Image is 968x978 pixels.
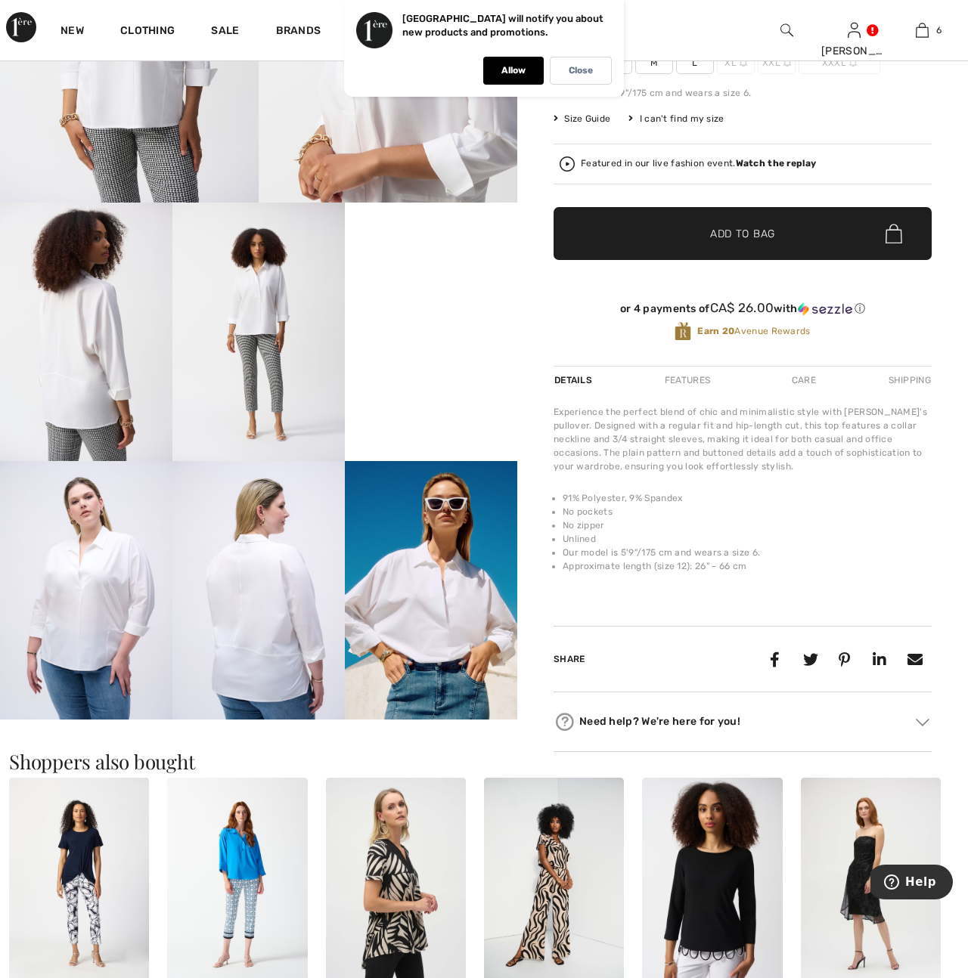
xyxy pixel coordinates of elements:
[554,301,932,321] div: or 4 payments ofCA$ 26.00withSezzle Click to learn more about Sezzle
[736,158,817,169] strong: Watch the replay
[821,43,888,59] div: [PERSON_NAME]
[563,518,932,532] li: No zipper
[635,51,673,74] span: M
[697,324,810,338] span: Avenue Rewards
[799,51,880,74] span: XXXL
[676,51,714,74] span: L
[740,59,747,67] img: ring-m.svg
[563,559,932,573] li: Approximate length (size 12): 26" - 66 cm
[889,21,955,39] a: 6
[211,24,239,40] a: Sale
[849,59,857,67] img: ring-m.svg
[848,23,861,37] a: Sign In
[581,159,816,169] div: Featured in our live fashion event.
[554,86,932,100] div: Our model is 5'9"/175 cm and wears a size 6.
[563,546,932,559] li: Our model is 5'9"/175 cm and wears a size 6.
[554,710,932,733] div: Need help? We're here for you!
[848,21,861,39] img: My Info
[345,461,517,720] img: Casual Buttoned Pullover Style 251948. 7
[554,301,932,316] div: or 4 payments of with
[710,300,774,315] span: CA$ 26.00
[870,865,953,902] iframe: Opens a widget where you can find more information
[554,405,932,473] div: Experience the perfect blend of chic and minimalistic style with [PERSON_NAME]'s pullover. Design...
[569,65,593,76] p: Close
[675,321,691,342] img: Avenue Rewards
[402,13,603,38] p: [GEOGRAPHIC_DATA] will notify you about new products and promotions.
[783,59,791,67] img: ring-m.svg
[554,654,585,664] span: Share
[60,24,84,40] a: New
[554,112,610,125] span: Size Guide
[936,23,942,37] span: 6
[554,207,932,260] button: Add to Bag
[560,156,575,172] img: Watch the replay
[780,21,793,39] img: search the website
[798,302,852,316] img: Sezzle
[916,718,929,726] img: Arrow2.svg
[779,367,829,394] div: Care
[554,367,596,394] div: Details
[563,491,932,505] li: 91% Polyester, 9% Spandex
[501,65,526,76] p: Allow
[276,24,321,40] a: Brands
[885,367,932,394] div: Shipping
[758,51,796,74] span: XXL
[886,224,902,243] img: Bag.svg
[9,752,959,772] h3: Shoppers also bought
[628,112,724,125] div: I can't find my size
[652,367,723,394] div: Features
[172,461,345,720] img: Casual Buttoned Pullover Style 251948. 6
[697,326,734,336] strong: Earn 20
[717,51,755,74] span: XL
[916,21,929,39] img: My Bag
[563,505,932,518] li: No pockets
[710,226,775,242] span: Add to Bag
[120,24,175,40] a: Clothing
[172,203,345,461] img: Casual Buttoned Pullover Style 251948. 4
[345,203,517,289] video: Your browser does not support the video tag.
[563,532,932,546] li: Unlined
[6,12,36,42] img: 1ère Avenue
